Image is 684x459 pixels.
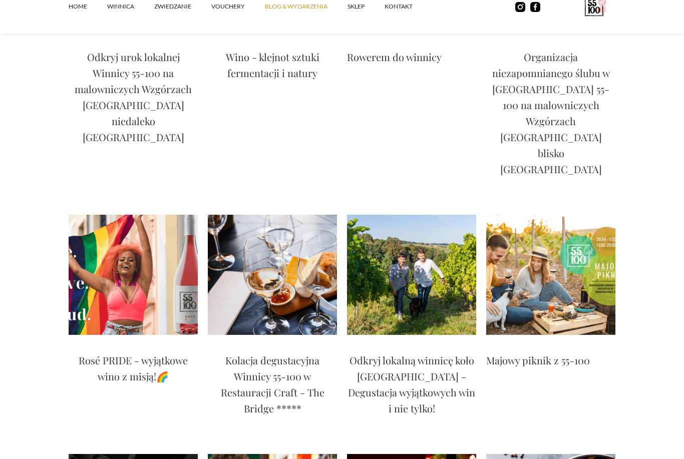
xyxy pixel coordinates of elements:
p: Odkryj urok lokalnej Winnicy 55-100 na malowniczych Wzgórzach [GEOGRAPHIC_DATA] niedaleko [GEOGRA... [69,49,198,145]
p: Rosé PRIDE - wyjątkowe wino z misją!🌈 [69,352,198,384]
p: Majowy piknik z 55-100 [486,352,590,368]
a: Wino - klejnot sztuki fermentacji i natury [208,49,337,86]
p: Wino - klejnot sztuki fermentacji i natury [208,49,337,81]
p: Kolacja degustacyjna Winnicy 55-100 w Restauracji Craft - The Bridge ***** [208,352,337,416]
a: Majowy piknik z 55-100 [486,352,590,373]
p: Odkryj lokalną winnicę koło [GEOGRAPHIC_DATA] - Degustacja wyjątkowych win i nie tylko! [347,352,476,416]
a: Organizacja niezapomnianego ślubu w [GEOGRAPHIC_DATA] 55-100 na malowniczych Wzgórzach [GEOGRAPHI... [486,49,615,182]
a: Rowerem do winnicy [347,49,442,70]
p: Rowerem do winnicy [347,49,442,65]
a: Odkryj urok lokalnej Winnicy 55-100 na malowniczych Wzgórzach [GEOGRAPHIC_DATA] niedaleko [GEOGRA... [69,49,198,150]
a: Rosé PRIDE - wyjątkowe wino z misją!🌈 [69,352,198,389]
a: Odkryj lokalną winnicę koło [GEOGRAPHIC_DATA] - Degustacja wyjątkowych win i nie tylko! [347,352,476,421]
a: Kolacja degustacyjna Winnicy 55-100 w Restauracji Craft - The Bridge ***** [208,352,337,421]
p: Organizacja niezapomnianego ślubu w [GEOGRAPHIC_DATA] 55-100 na malowniczych Wzgórzach [GEOGRAPHI... [486,49,615,177]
